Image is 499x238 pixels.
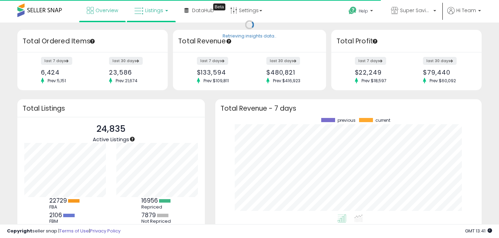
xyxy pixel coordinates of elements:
label: last 7 days [41,57,72,65]
a: Hi Team [447,7,481,23]
span: Prev: $60,092 [426,78,459,84]
div: FBM [49,219,81,224]
div: Retrieving insights data.. [223,33,276,40]
span: Prev: 21,674 [112,78,141,84]
label: last 30 days [109,57,143,65]
span: 2025-08-18 13:41 GMT [465,228,492,234]
div: Not Repriced [141,219,173,224]
span: Super Savings Now (NEW) [400,7,431,14]
h3: Total Revenue [178,36,321,46]
div: $480,821 [266,69,314,76]
i: Get Help [348,6,357,15]
span: Prev: $416,923 [269,78,304,84]
label: last 30 days [423,57,457,65]
div: Tooltip anchor [372,38,378,44]
a: Privacy Policy [90,228,120,234]
label: last 7 days [197,57,228,65]
b: 16956 [141,196,158,205]
label: last 7 days [355,57,386,65]
span: Listings [145,7,163,14]
span: Prev: $18,597 [358,78,390,84]
span: Prev: $109,811 [200,78,232,84]
div: 23,586 [109,69,156,76]
b: 22729 [49,196,67,205]
div: Tooltip anchor [129,136,135,142]
span: current [375,118,390,123]
span: Prev: 5,151 [44,78,69,84]
h3: Total Ordered Items [23,36,163,46]
a: Help [343,1,380,23]
div: Tooltip anchor [226,38,232,44]
strong: Copyright [7,228,32,234]
b: 2106 [49,211,62,219]
h3: Total Listings [23,106,200,111]
div: Repriced [141,204,173,210]
div: $22,249 [355,69,401,76]
p: 24,835 [93,122,129,136]
div: $79,440 [423,69,469,76]
div: 6,424 [41,69,88,76]
div: Tooltip anchor [213,3,225,10]
div: FBA [49,204,81,210]
div: seller snap | | [7,228,120,235]
a: Terms of Use [59,228,89,234]
label: last 30 days [266,57,300,65]
span: DataHub [192,7,214,14]
b: 7879 [141,211,156,219]
span: Help [359,8,368,14]
div: Tooltip anchor [89,38,95,44]
h3: Total Revenue - 7 days [221,106,476,111]
span: Overview [95,7,118,14]
h3: Total Profit [336,36,476,46]
div: $133,594 [197,69,244,76]
span: previous [338,118,356,123]
span: Active Listings [93,136,129,143]
span: Hi Team [456,7,476,14]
